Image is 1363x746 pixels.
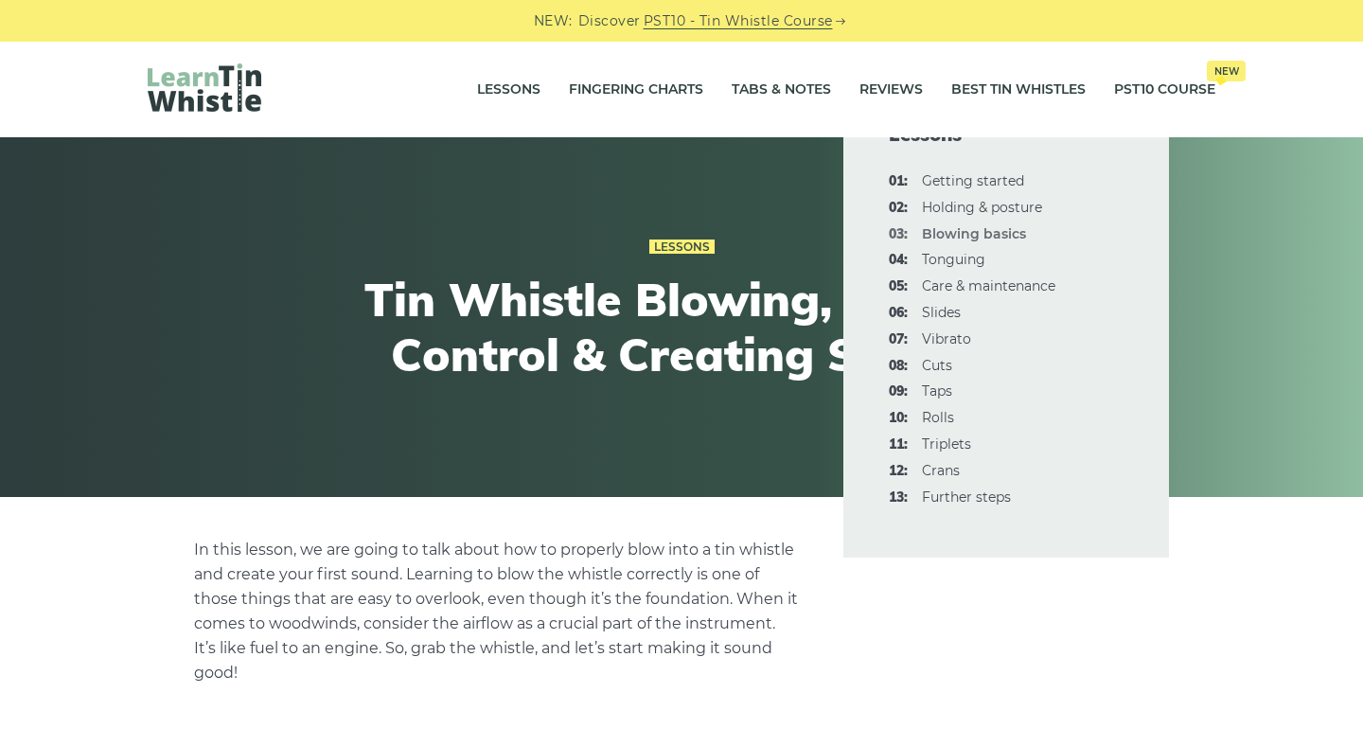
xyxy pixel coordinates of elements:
[889,381,908,403] span: 09:
[889,275,908,298] span: 05:
[889,434,908,456] span: 11:
[922,382,952,400] a: 09:Taps
[922,357,952,374] a: 08:Cuts
[922,199,1042,216] a: 02:Holding & posture
[889,407,908,430] span: 10:
[922,330,971,347] a: 07:Vibrato
[889,329,908,351] span: 07:
[569,66,703,114] a: Fingering Charts
[477,66,540,114] a: Lessons
[649,240,715,255] a: Lessons
[148,63,261,112] img: LearnTinWhistle.com
[922,488,1011,506] a: 13:Further steps
[922,409,954,426] a: 10:Rolls
[889,302,908,325] span: 06:
[922,435,971,453] a: 11:Triplets
[951,66,1086,114] a: Best Tin Whistles
[889,197,908,220] span: 02:
[194,538,798,685] p: In this lesson, we are going to talk about how to properly blow into a tin whistle and create you...
[732,66,831,114] a: Tabs & Notes
[922,304,961,321] a: 06:Slides
[922,462,960,479] a: 12:Crans
[889,460,908,483] span: 12:
[333,273,1030,382] h1: Tin Whistle Blowing, Breath Control & Creating Sound
[922,172,1024,189] a: 01:Getting started
[889,249,908,272] span: 04:
[922,225,1026,242] strong: Blowing basics
[889,170,908,193] span: 01:
[922,277,1055,294] a: 05:Care & maintenance
[1114,66,1215,114] a: PST10 CourseNew
[889,223,908,246] span: 03:
[889,355,908,378] span: 08:
[1207,61,1246,81] span: New
[859,66,923,114] a: Reviews
[889,487,908,509] span: 13:
[922,251,985,268] a: 04:Tonguing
